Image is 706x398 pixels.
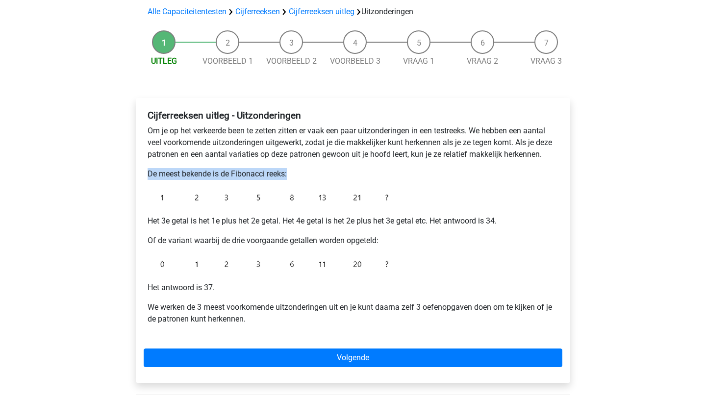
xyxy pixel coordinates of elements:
a: Volgende [144,348,562,367]
img: Exceptions_intro_2.png [148,254,393,274]
b: Cijferreeksen uitleg - Uitzonderingen [148,110,301,121]
a: Vraag 2 [467,56,498,66]
p: Het antwoord is 37. [148,282,558,294]
a: Voorbeeld 3 [330,56,380,66]
a: Alle Capaciteitentesten [148,7,227,16]
a: Uitleg [151,56,177,66]
p: De meest bekende is de Fibonacci reeks: [148,168,558,180]
p: Of de variant waarbij de drie voorgaande getallen worden opgeteld: [148,235,558,247]
a: Voorbeeld 2 [266,56,317,66]
div: Uitzonderingen [144,6,562,18]
p: Om je op het verkeerde been te zetten zitten er vaak een paar uitzonderingen in een testreeks. We... [148,125,558,160]
img: Exceptions_intro_1.png [148,188,393,207]
a: Vraag 3 [530,56,562,66]
p: Het 3e getal is het 1e plus het 2e getal. Het 4e getal is het 2e plus het 3e getal etc. Het antwo... [148,215,558,227]
a: Cijferreeksen uitleg [289,7,354,16]
a: Cijferreeksen [235,7,280,16]
p: We werken de 3 meest voorkomende uitzonderingen uit en je kunt daarna zelf 3 oefenopgaven doen om... [148,301,558,325]
a: Vraag 1 [403,56,434,66]
a: Voorbeeld 1 [202,56,253,66]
